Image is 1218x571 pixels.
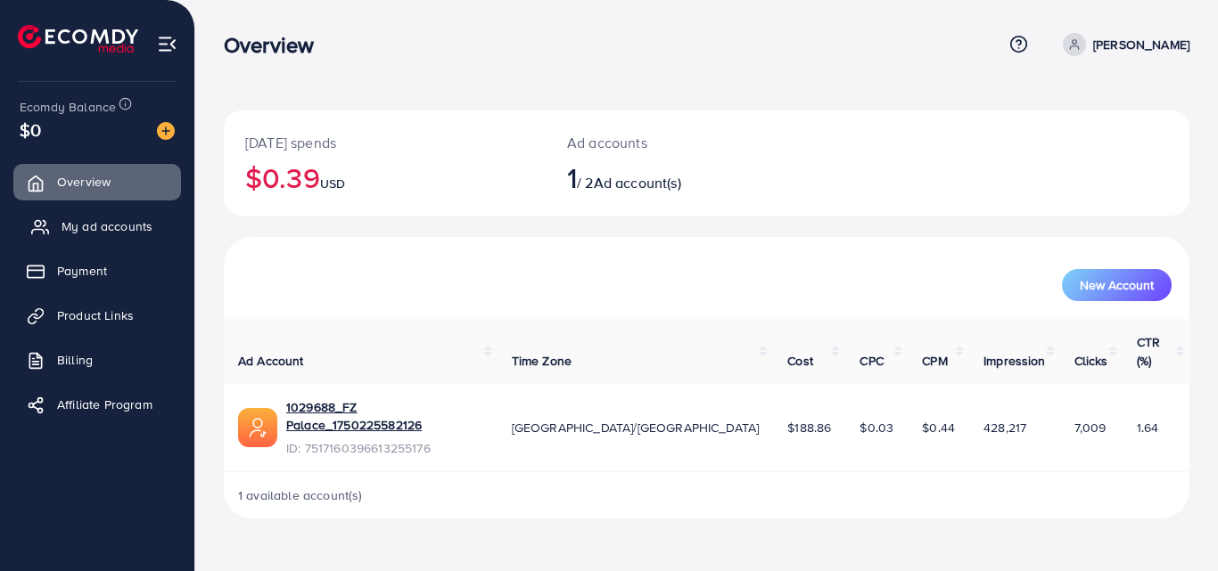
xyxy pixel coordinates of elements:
[286,439,483,457] span: ID: 7517160396613255176
[1093,34,1189,55] p: [PERSON_NAME]
[57,351,93,369] span: Billing
[13,387,181,422] a: Affiliate Program
[787,352,813,370] span: Cost
[62,217,152,235] span: My ad accounts
[983,419,1026,436] span: 428,217
[245,160,524,194] h2: $0.39
[13,253,181,289] a: Payment
[567,157,577,198] span: 1
[13,298,181,333] a: Product Links
[567,132,766,153] p: Ad accounts
[1056,33,1189,56] a: [PERSON_NAME]
[57,396,152,413] span: Affiliate Program
[1074,352,1108,370] span: Clicks
[57,173,111,191] span: Overview
[238,352,304,370] span: Ad Account
[567,160,766,194] h2: / 2
[286,398,483,435] a: 1029688_FZ Palace_1750225582126
[157,122,175,140] img: image
[238,486,363,504] span: 1 available account(s)
[238,408,277,447] img: ic-ads-acc.e4c84228.svg
[1062,269,1172,301] button: New Account
[1137,419,1159,436] span: 1.64
[20,117,41,143] span: $0
[983,352,1046,370] span: Impression
[1074,419,1107,436] span: 7,009
[224,32,328,58] h3: Overview
[57,306,134,324] span: Product Links
[20,98,116,116] span: Ecomdy Balance
[922,419,955,436] span: $0.44
[13,208,181,244] a: My ad accounts
[57,262,107,280] span: Payment
[1080,279,1154,291] span: New Account
[320,175,345,192] span: USD
[157,34,177,54] img: menu
[512,352,572,370] span: Time Zone
[922,352,947,370] span: CPM
[512,419,760,436] span: [GEOGRAPHIC_DATA]/[GEOGRAPHIC_DATA]
[860,419,893,436] span: $0.03
[13,342,181,378] a: Billing
[594,173,681,192] span: Ad account(s)
[245,132,524,153] p: [DATE] spends
[1137,333,1160,369] span: CTR (%)
[860,352,883,370] span: CPC
[13,164,181,200] a: Overview
[18,25,138,53] img: logo
[1142,491,1205,558] iframe: Chat
[787,419,831,436] span: $188.86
